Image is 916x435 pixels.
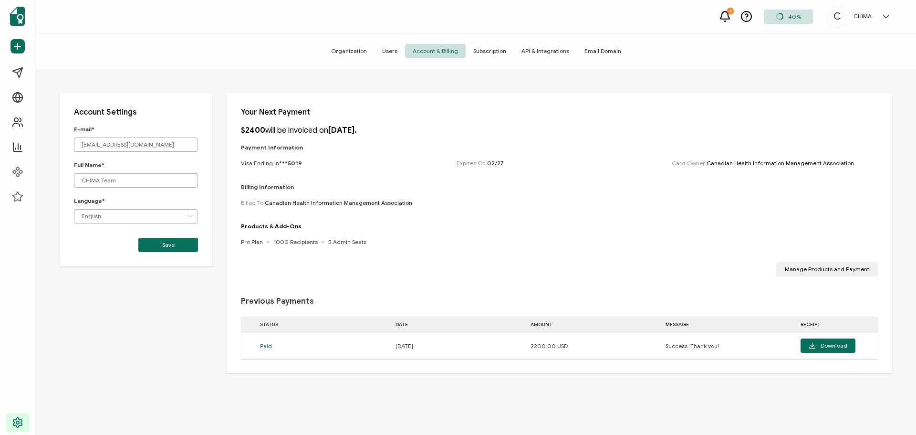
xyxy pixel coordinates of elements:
[809,342,847,350] span: Download
[727,8,734,14] div: 5
[526,319,661,330] div: AMOUNT
[776,262,878,276] button: Manage Products and Payment
[328,126,357,135] b: [DATE].
[666,342,719,350] span: Success. Thank you!
[74,161,198,169] p: Full Name*
[273,238,318,245] span: 1000 Recipients
[577,44,629,58] span: Email Domain
[531,342,568,350] span: 2200.00 USD
[74,138,198,152] input: E-mail
[10,7,25,26] img: sertifier-logomark-colored.svg
[74,126,198,133] p: E-mail*
[785,266,869,272] span: Manage Products and Payment
[833,10,841,24] span: C
[466,44,514,58] span: Subscription
[241,159,302,167] p: Visa Ending in
[241,238,263,245] span: Pro Plan
[375,44,405,58] span: Users
[396,342,413,350] span: [DATE]
[265,199,412,206] span: Canadian Health Information Management Association
[801,339,855,353] button: Download
[405,44,466,58] span: Account & Billing
[241,297,314,306] span: Previous Payments
[260,342,272,350] span: Paid
[241,183,878,191] p: Billing Information
[661,319,796,330] div: MESSAGE
[241,199,412,206] span: Billed To:
[241,144,878,151] p: Payment Information
[457,159,503,167] span: Expires On:
[854,13,872,20] h5: CHIMA
[323,44,375,58] span: Organization
[255,319,391,330] div: STATUS
[74,197,198,204] p: Language*
[796,319,860,330] div: RECEIPT
[74,173,198,188] input: Full Name
[74,209,198,223] input: Language
[868,389,916,435] iframe: Chat Widget
[241,107,878,117] p: Your Next Payment
[241,126,265,135] b: $2400
[788,13,801,20] span: 40%
[328,238,366,245] span: 5 Admin Seats
[487,159,503,167] span: 02/27
[241,126,357,135] p: will be invoiced on
[241,223,366,230] p: Products & Add-Ons
[672,159,854,167] span: Card Owner:
[514,44,577,58] span: API & Integrations
[162,242,175,248] span: Save
[707,159,854,167] span: Canadian Health Information Management Association
[391,319,526,330] div: DATE
[74,107,198,117] p: Account Settings
[138,238,198,252] button: Save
